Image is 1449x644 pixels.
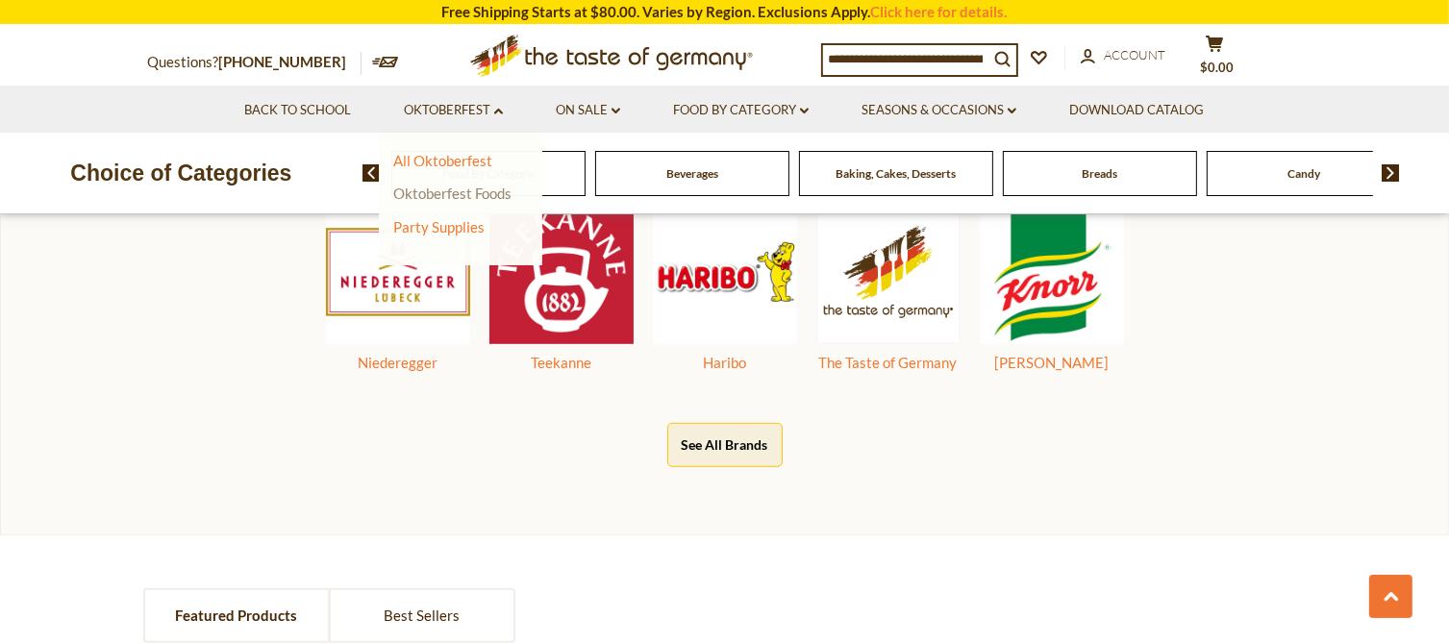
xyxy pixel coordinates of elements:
img: next arrow [1382,164,1400,182]
div: [PERSON_NAME] [980,351,1124,375]
a: Oktoberfest Foods [393,185,512,202]
button: See All Brands [667,423,783,466]
a: On Sale [556,100,620,121]
a: The Taste of Germany [816,330,961,375]
img: The Taste of Germany [816,201,961,344]
a: Best Sellers [331,590,513,641]
a: Account [1081,45,1166,66]
img: Teekanne [489,200,634,344]
a: All Oktoberfest [393,152,492,169]
a: Food By Category [673,100,809,121]
a: Download Catalog [1069,100,1204,121]
div: Haribo [653,351,797,375]
a: Oktoberfest [404,100,503,121]
a: Teekanne [489,330,634,375]
img: previous arrow [362,164,381,182]
p: Questions? [148,50,362,75]
a: [PHONE_NUMBER] [219,53,347,70]
a: Candy [1287,166,1320,181]
a: Niederegger [326,330,470,375]
a: Breads [1082,166,1117,181]
img: Haribo [653,200,797,344]
a: Haribo [653,330,797,375]
a: [PERSON_NAME] [980,330,1124,375]
a: Click here for details. [871,3,1008,20]
div: Niederegger [326,351,470,375]
a: Baking, Cakes, Desserts [836,166,956,181]
a: Back to School [244,100,351,121]
a: Party Supplies [393,218,485,235]
img: Knorr [980,200,1124,344]
div: Teekanne [489,351,634,375]
span: $0.00 [1200,60,1234,75]
div: The Taste of Germany [816,351,961,375]
a: Beverages [666,166,718,181]
img: Niederegger [326,200,470,344]
button: $0.00 [1187,35,1244,83]
span: Account [1105,47,1166,62]
a: Seasons & Occasions [862,100,1016,121]
a: Featured Products [145,590,328,641]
